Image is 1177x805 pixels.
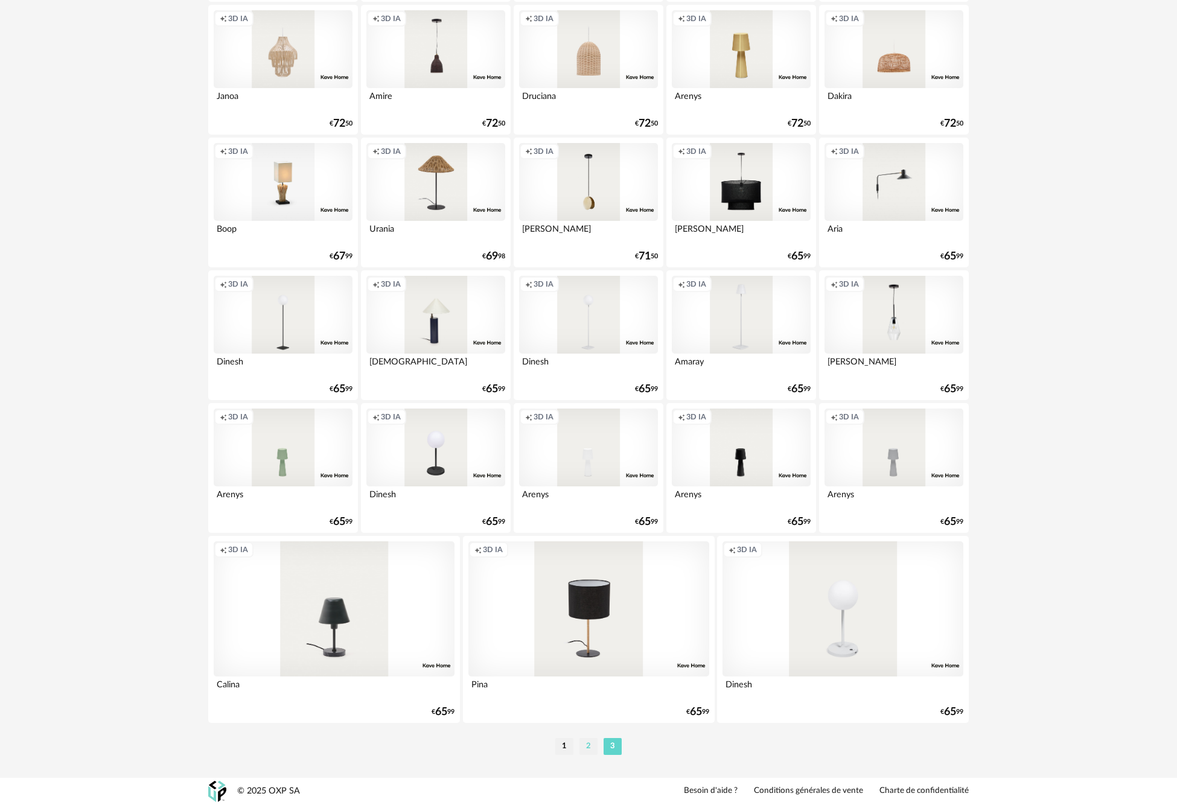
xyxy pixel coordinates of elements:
a: Creation icon 3D IA Arenys €6599 [666,403,816,533]
div: € 50 [635,252,658,261]
a: Creation icon 3D IA Pina €6599 [463,536,715,723]
a: Creation icon 3D IA [PERSON_NAME] €6599 [819,270,969,401]
span: Creation icon [678,412,685,422]
div: € 50 [635,119,658,128]
div: € 98 [482,252,505,261]
span: 3D IA [228,147,248,156]
span: 65 [944,252,956,261]
div: € 99 [940,385,963,393]
li: 1 [555,738,573,755]
a: Creation icon 3D IA Boop €6799 [208,138,358,268]
div: Arenys [825,486,963,511]
span: Creation icon [831,412,838,422]
div: Aria [825,221,963,245]
span: 3D IA [839,279,859,289]
span: 65 [639,518,651,526]
div: € 50 [940,119,963,128]
span: Creation icon [831,147,838,156]
div: Arenys [672,486,811,511]
span: 3D IA [534,279,553,289]
div: Dinesh [366,486,505,511]
span: 69 [486,252,498,261]
span: 3D IA [228,545,248,555]
span: 65 [333,385,345,393]
div: € 99 [432,708,455,716]
a: Creation icon 3D IA [PERSON_NAME] €7150 [514,138,663,268]
span: Creation icon [372,412,380,422]
div: € 99 [330,252,352,261]
div: Amaray [672,354,811,378]
a: Charte de confidentialité [879,786,969,797]
div: € 50 [330,119,352,128]
span: 65 [944,518,956,526]
span: 3D IA [534,14,553,24]
div: Boop [214,221,352,245]
a: Creation icon 3D IA [PERSON_NAME] €6599 [666,138,816,268]
span: Creation icon [372,279,380,289]
div: Arenys [214,486,352,511]
span: Creation icon [220,14,227,24]
span: 3D IA [686,279,706,289]
span: 3D IA [483,545,503,555]
span: Creation icon [525,412,532,422]
div: [PERSON_NAME] [672,221,811,245]
span: Creation icon [220,545,227,555]
a: Creation icon 3D IA Aria €6599 [819,138,969,268]
span: 65 [791,385,803,393]
span: 72 [639,119,651,128]
a: Creation icon 3D IA Arenys €6599 [208,403,358,533]
div: [PERSON_NAME] [825,354,963,378]
span: Creation icon [678,279,685,289]
span: 3D IA [381,279,401,289]
a: Creation icon 3D IA Dinesh €6599 [361,403,511,533]
span: 65 [435,708,447,716]
a: Creation icon 3D IA Arenys €6599 [514,403,663,533]
span: Creation icon [220,147,227,156]
span: Creation icon [678,14,685,24]
span: Creation icon [831,279,838,289]
span: 3D IA [381,412,401,422]
div: € 99 [330,518,352,526]
span: 3D IA [686,14,706,24]
a: Creation icon 3D IA Calina €6599 [208,536,460,723]
span: 3D IA [839,412,859,422]
div: € 50 [482,119,505,128]
a: Creation icon 3D IA Dakira €7250 [819,5,969,135]
a: Creation icon 3D IA [DEMOGRAPHIC_DATA] €6599 [361,270,511,401]
a: Creation icon 3D IA Druciana €7250 [514,5,663,135]
div: Arenys [672,88,811,112]
span: Creation icon [372,14,380,24]
div: € 99 [330,385,352,393]
span: 3D IA [686,412,706,422]
div: Dinesh [722,676,963,701]
span: 3D IA [686,147,706,156]
div: Urania [366,221,505,245]
div: € 99 [635,518,658,526]
span: Creation icon [525,279,532,289]
span: Creation icon [729,545,736,555]
span: 65 [486,385,498,393]
div: € 99 [940,518,963,526]
div: [PERSON_NAME] [519,221,658,245]
div: € 99 [788,518,811,526]
span: 3D IA [534,412,553,422]
div: € 99 [482,385,505,393]
span: Creation icon [474,545,482,555]
span: Creation icon [220,279,227,289]
span: 72 [791,119,803,128]
div: Calina [214,676,455,701]
span: 3D IA [737,545,757,555]
div: € 99 [940,708,963,716]
span: 65 [944,385,956,393]
span: 3D IA [534,147,553,156]
div: © 2025 OXP SA [237,786,300,797]
div: Druciana [519,88,658,112]
div: Dakira [825,88,963,112]
span: Creation icon [831,14,838,24]
div: Dinesh [214,354,352,378]
div: Janoa [214,88,352,112]
div: € 99 [482,518,505,526]
span: Creation icon [220,412,227,422]
span: 67 [333,252,345,261]
div: € 99 [940,252,963,261]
